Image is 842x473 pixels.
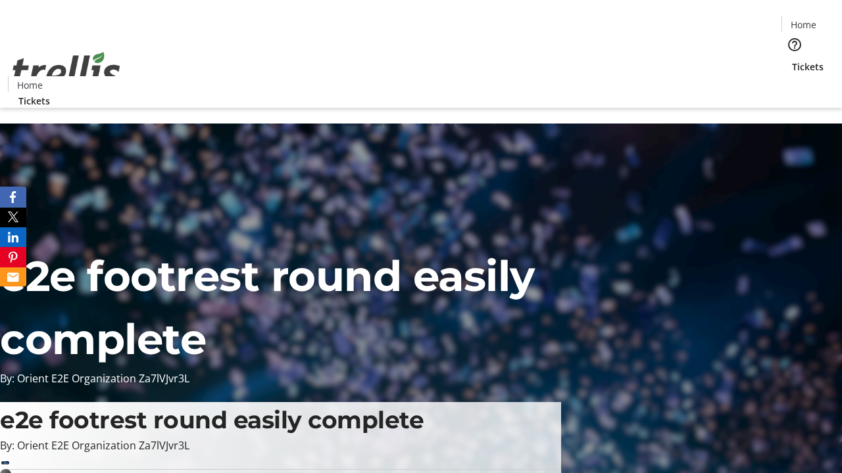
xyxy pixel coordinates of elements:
span: Home [17,78,43,92]
a: Home [782,18,824,32]
span: Tickets [792,60,824,74]
button: Help [781,32,808,58]
span: Home [791,18,816,32]
a: Tickets [781,60,834,74]
button: Cart [781,74,808,100]
span: Tickets [18,94,50,108]
a: Home [9,78,51,92]
a: Tickets [8,94,61,108]
img: Orient E2E Organization Za7lVJvr3L's Logo [8,37,125,103]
